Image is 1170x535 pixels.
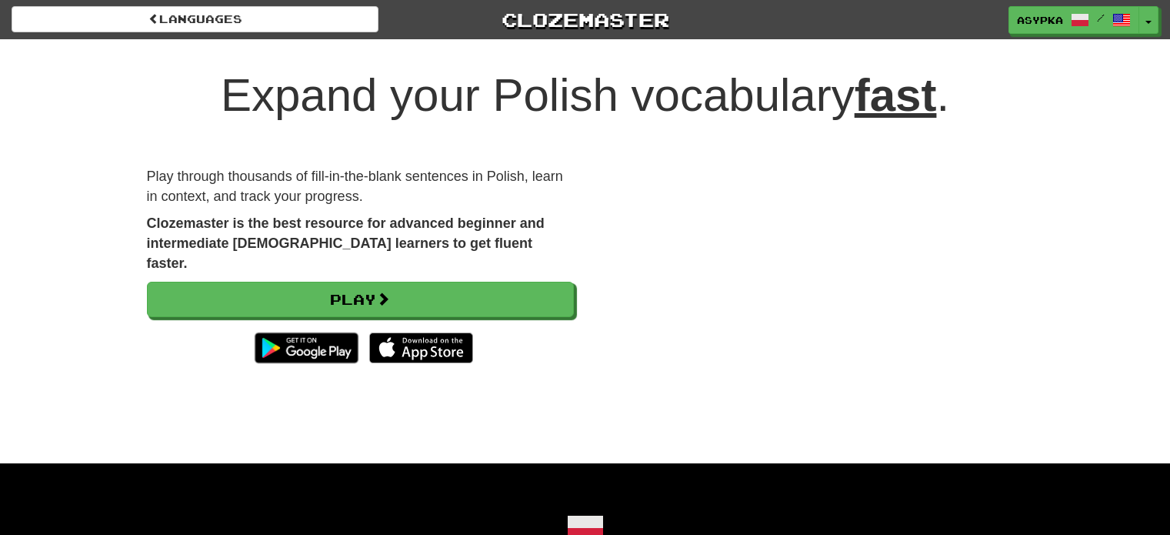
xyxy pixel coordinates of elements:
[369,333,473,363] img: Download_on_the_App_Store_Badge_US-UK_135x40-25178aeef6eb6b83b96f5f2d004eda3bffbb37122de64afbaef7...
[1017,13,1063,27] span: asypka
[147,216,545,270] strong: Clozemaster is the best resource for advanced beginner and intermediate [DEMOGRAPHIC_DATA] learne...
[247,325,366,371] img: Get it on Google Play
[1008,6,1139,34] a: asypka /
[147,282,574,317] a: Play
[12,6,378,32] a: Languages
[147,167,574,206] p: Play through thousands of fill-in-the-blank sentences in Polish, learn in context, and track your...
[1097,12,1105,23] span: /
[402,6,768,33] a: Clozemaster
[855,69,937,121] u: fast
[147,70,1024,121] h1: Expand your Polish vocabulary .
